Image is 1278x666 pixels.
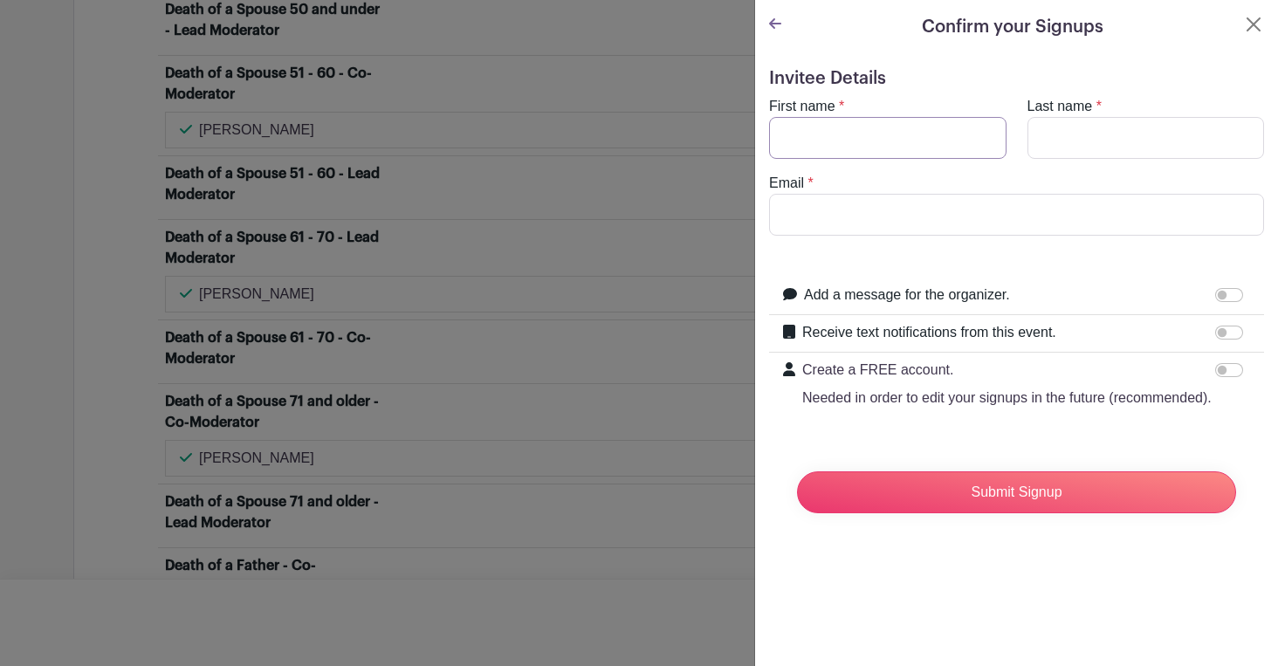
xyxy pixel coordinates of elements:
[802,388,1212,409] p: Needed in order to edit your signups in the future (recommended).
[802,322,1056,343] label: Receive text notifications from this event.
[769,68,1264,89] h5: Invitee Details
[1243,14,1264,35] button: Close
[922,14,1103,40] h5: Confirm your Signups
[802,360,1212,381] p: Create a FREE account.
[797,471,1236,513] input: Submit Signup
[769,96,835,117] label: First name
[804,285,1010,306] label: Add a message for the organizer.
[1027,96,1093,117] label: Last name
[769,173,804,194] label: Email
